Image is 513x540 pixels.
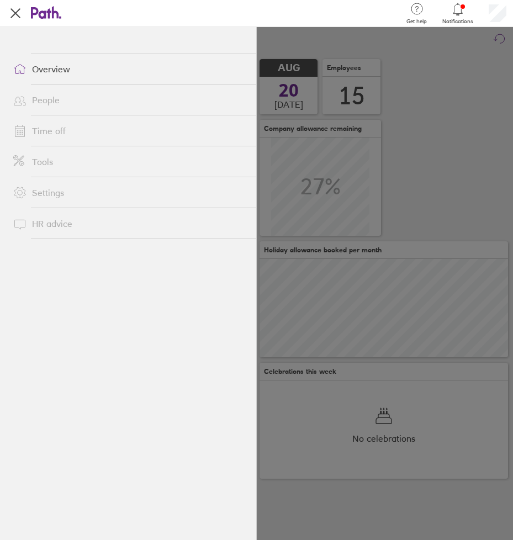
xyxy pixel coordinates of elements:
[406,18,427,25] span: Get help
[442,18,473,25] span: Notifications
[4,120,256,142] a: Time off
[4,213,256,235] a: HR advice
[4,182,256,204] a: Settings
[4,151,256,173] a: Tools
[442,2,473,25] a: Notifications
[4,58,256,80] a: Overview
[4,89,256,111] a: People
